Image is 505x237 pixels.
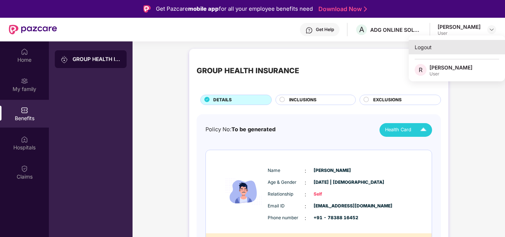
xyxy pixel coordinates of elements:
span: Health Card [385,126,411,133]
span: Age & Gender [268,179,305,186]
div: Get Pazcare for all your employee benefits need [156,4,313,13]
img: Icuh8uwCUCF+XjCZyLQsAKiDCM9HiE6CMYmKQaPGkZKaA32CAAACiQcFBJY0IsAAAAASUVORK5CYII= [417,123,430,136]
span: EXCLUSIONS [373,97,402,104]
a: Download Now [318,5,365,13]
span: R [419,65,422,74]
div: GROUP HEALTH INSURANCE [73,55,121,63]
div: [PERSON_NAME] [429,64,472,71]
img: svg+xml;base64,PHN2ZyBpZD0iSG9tZSIgeG1sbnM9Imh0dHA6Ly93d3cudzMub3JnLzIwMDAvc3ZnIiB3aWR0aD0iMjAiIG... [21,48,28,55]
span: [PERSON_NAME] [314,167,351,174]
div: User [429,71,472,77]
img: svg+xml;base64,PHN2ZyB3aWR0aD0iMjAiIGhlaWdodD0iMjAiIHZpZXdCb3g9IjAgMCAyMCAyMCIgZmlsbD0ibm9uZSIgeG... [61,56,68,63]
div: Logout [409,40,505,54]
img: Stroke [364,5,367,13]
span: +91 - 78388 16452 [314,214,351,221]
span: [DATE] | [DEMOGRAPHIC_DATA] [314,179,351,186]
div: Policy No: [205,125,275,134]
span: Relationship [268,191,305,198]
span: : [305,190,306,199]
img: svg+xml;base64,PHN2ZyBpZD0iQmVuZWZpdHMiIHhtbG5zPSJodHRwOi8vd3d3LnczLm9yZy8yMDAwL3N2ZyIgd2lkdGg9Ij... [21,106,28,114]
span: INCLUSIONS [289,97,317,104]
span: Self [314,191,351,198]
span: A [359,25,364,34]
img: New Pazcare Logo [9,25,57,34]
span: : [305,179,306,187]
button: Health Card [379,123,432,137]
span: Name [268,167,305,174]
img: svg+xml;base64,PHN2ZyBpZD0iQ2xhaW0iIHhtbG5zPSJodHRwOi8vd3d3LnczLm9yZy8yMDAwL3N2ZyIgd2lkdGg9IjIwIi... [21,165,28,172]
span: : [305,202,306,210]
img: svg+xml;base64,PHN2ZyBpZD0iRHJvcGRvd24tMzJ4MzIiIHhtbG5zPSJodHRwOi8vd3d3LnczLm9yZy8yMDAwL3N2ZyIgd2... [489,27,495,33]
img: svg+xml;base64,PHN2ZyBpZD0iSG9zcGl0YWxzIiB4bWxucz0iaHR0cDovL3d3dy53My5vcmcvMjAwMC9zdmciIHdpZHRoPS... [21,136,28,143]
img: svg+xml;base64,PHN2ZyBpZD0iSGVscC0zMngzMiIgeG1sbnM9Imh0dHA6Ly93d3cudzMub3JnLzIwMDAvc3ZnIiB3aWR0aD... [305,27,313,34]
span: To be generated [231,126,275,133]
div: Get Help [316,27,334,33]
span: DETAILS [213,97,232,104]
div: User [438,30,481,36]
img: icon [221,160,266,223]
span: Phone number [268,214,305,221]
div: [PERSON_NAME] [438,23,481,30]
div: ADG ONLINE SOLUTIONS PRIVATE LIMITED [370,26,422,33]
span: : [305,214,306,222]
div: GROUP HEALTH INSURANCE [197,65,299,77]
strong: mobile app [188,5,219,12]
span: [EMAIL_ADDRESS][DOMAIN_NAME] [314,203,351,210]
img: svg+xml;base64,PHN2ZyB3aWR0aD0iMjAiIGhlaWdodD0iMjAiIHZpZXdCb3g9IjAgMCAyMCAyMCIgZmlsbD0ibm9uZSIgeG... [21,77,28,85]
img: Logo [143,5,151,13]
span: : [305,167,306,175]
span: Email ID [268,203,305,210]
